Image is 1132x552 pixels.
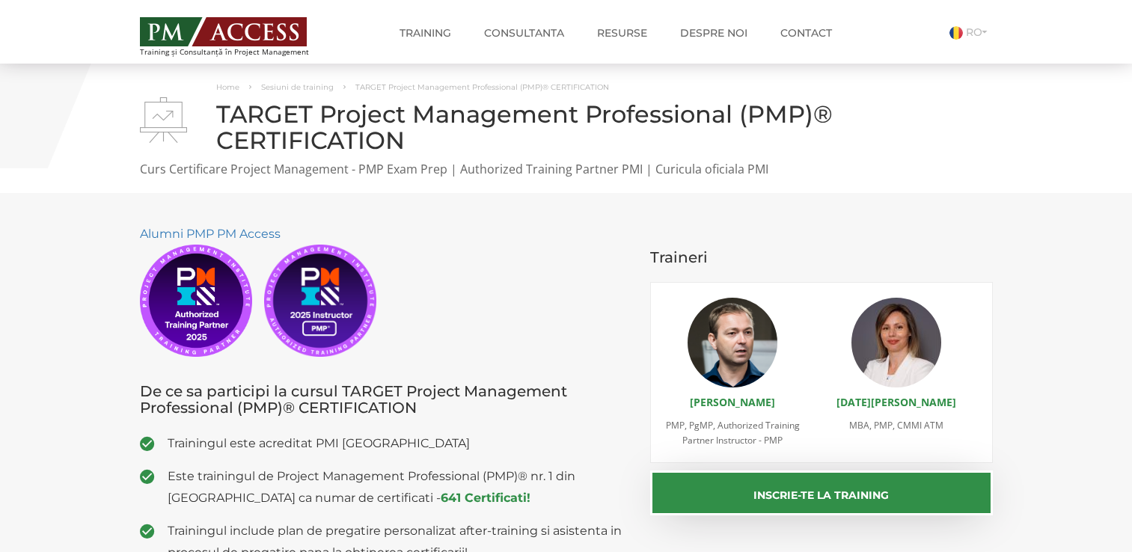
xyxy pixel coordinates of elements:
a: Sesiuni de training [261,82,334,92]
h1: TARGET Project Management Professional (PMP)® CERTIFICATION [140,101,993,153]
span: Este trainingul de Project Management Professional (PMP)® nr. 1 din [GEOGRAPHIC_DATA] ca numar de... [168,465,628,509]
a: Home [216,82,239,92]
a: Training și Consultanță în Project Management [140,13,337,56]
a: [DATE][PERSON_NAME] [836,395,956,409]
img: PM ACCESS - Echipa traineri si consultanti certificati PMP: Narciss Popescu, Mihai Olaru, Monica ... [140,17,307,46]
a: [PERSON_NAME] [690,395,775,409]
span: TARGET Project Management Professional (PMP)® CERTIFICATION [355,82,609,92]
img: TARGET Project Management Professional (PMP)® CERTIFICATION [140,97,187,143]
span: Training și Consultanță în Project Management [140,48,337,56]
a: RO [949,25,993,39]
a: Contact [769,18,843,48]
a: Despre noi [669,18,759,48]
a: 641 Certificati! [441,491,530,505]
button: Inscrie-te la training [650,470,993,515]
h3: Traineri [650,249,993,266]
span: Trainingul este acreditat PMI [GEOGRAPHIC_DATA] [168,432,628,454]
a: Training [388,18,462,48]
img: Romana [949,26,963,40]
a: Resurse [586,18,658,48]
h3: De ce sa participi la cursul TARGET Project Management Professional (PMP)® CERTIFICATION [140,383,628,416]
a: Consultanta [473,18,575,48]
span: PMP, PgMP, Authorized Training Partner Instructor - PMP [666,419,800,447]
span: MBA, PMP, CMMI ATM [849,419,943,432]
a: Alumni PMP PM Access [140,227,281,241]
p: Curs Certificare Project Management - PMP Exam Prep | Authorized Training Partner PMI | Curicula ... [140,161,993,178]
